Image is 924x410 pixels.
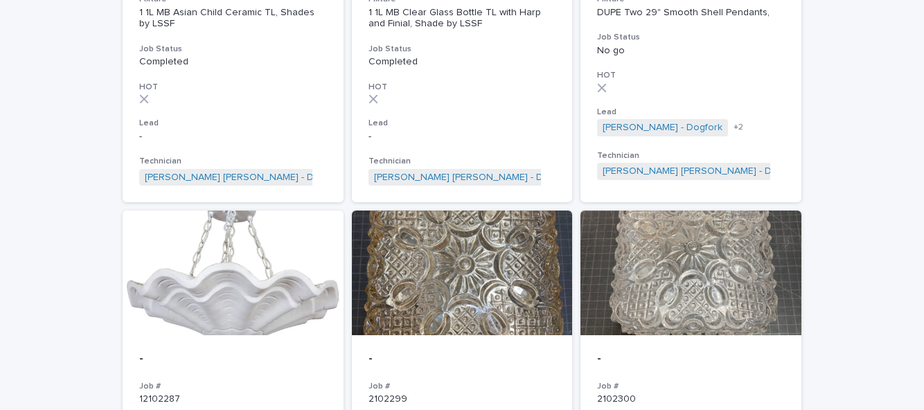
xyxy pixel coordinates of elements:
h3: Job # [597,381,785,392]
a: [PERSON_NAME] [PERSON_NAME] - Dogfork - Technician [603,166,856,177]
p: - [139,131,327,143]
p: No go [597,45,785,57]
h3: HOT [597,70,785,81]
h3: Lead [597,107,785,118]
h3: Job Status [139,44,327,55]
p: 2102300 [597,393,785,405]
p: Completed [368,56,556,68]
h3: HOT [139,82,327,93]
a: [PERSON_NAME] - Dogfork [603,122,722,134]
a: [PERSON_NAME] [PERSON_NAME] - Dogfork - Technician [145,172,398,184]
p: - [139,352,327,367]
span: + 2 [734,123,743,132]
div: DUPE Two 29" Smooth Shell Pendants, [597,7,785,19]
h3: Job Status [597,32,785,43]
p: - [368,352,556,367]
p: Completed [139,56,327,68]
div: 1 1L MB Clear Glass Bottle TL with Harp and Finial, Shade by LSSF [368,7,556,30]
h3: Technician [139,156,327,167]
h3: Lead [139,118,327,129]
h3: Job Status [368,44,556,55]
h3: Technician [597,150,785,161]
h3: HOT [368,82,556,93]
h3: Technician [368,156,556,167]
a: [PERSON_NAME] [PERSON_NAME] - Dogfork - Technician [374,172,628,184]
p: 2102299 [368,393,556,405]
p: 12102287 [139,393,327,405]
h3: Job # [139,381,327,392]
h3: Lead [368,118,556,129]
div: 1 1L MB Asian Child Ceramic TL, Shades by LSSF [139,7,327,30]
p: - [368,131,556,143]
h3: Job # [368,381,556,392]
p: - [597,352,785,367]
